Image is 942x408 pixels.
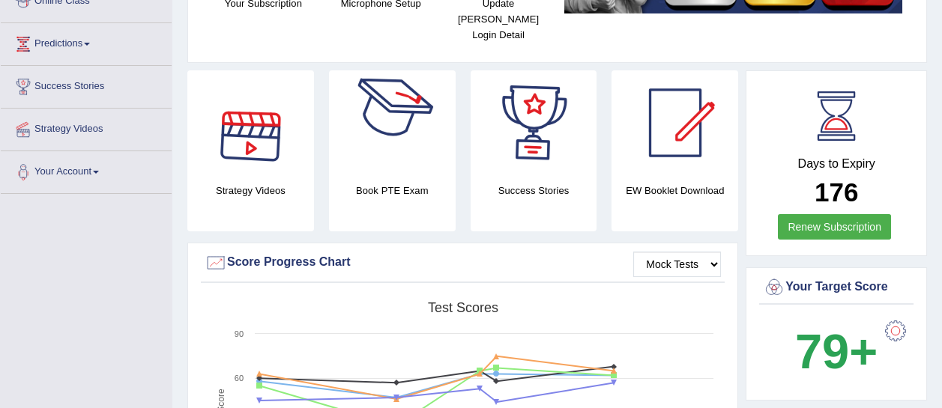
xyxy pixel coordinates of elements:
[795,324,878,379] b: 79+
[612,183,738,198] h4: EW Booklet Download
[1,66,172,103] a: Success Stories
[1,151,172,189] a: Your Account
[1,23,172,61] a: Predictions
[1,109,172,146] a: Strategy Videos
[187,183,314,198] h4: Strategy Videos
[235,374,244,383] text: 60
[235,329,244,338] text: 90
[763,157,910,171] h4: Days to Expiry
[471,183,597,198] h4: Success Stories
[778,214,891,240] a: Renew Subscription
[815,177,858,207] b: 176
[205,252,721,274] div: Score Progress Chart
[763,276,910,299] div: Your Target Score
[329,183,456,198] h4: Book PTE Exam
[428,300,498,315] tspan: Test scores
